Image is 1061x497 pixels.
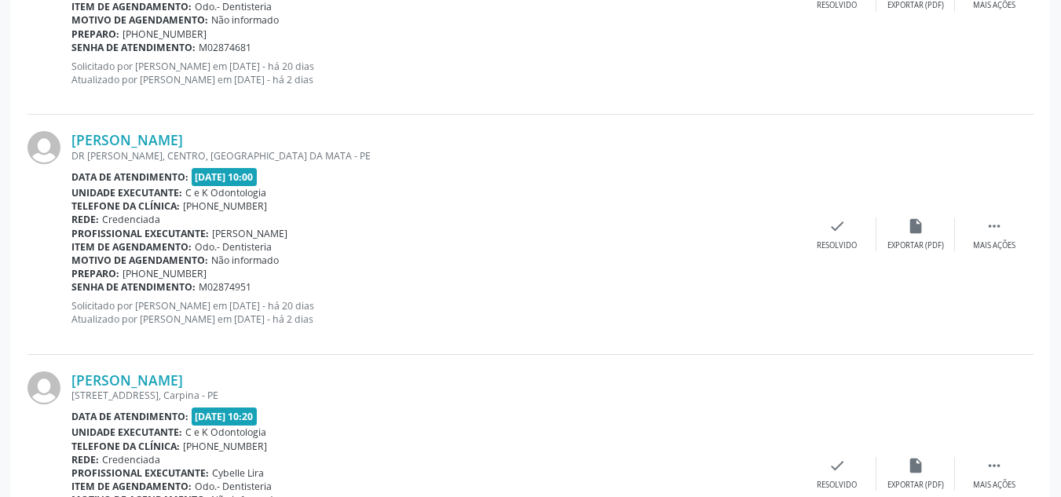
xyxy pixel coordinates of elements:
[211,254,279,267] span: Não informado
[199,41,251,54] span: M02874681
[71,280,196,294] b: Senha de atendimento:
[71,453,99,466] b: Rede:
[71,27,119,41] b: Preparo:
[212,227,287,240] span: [PERSON_NAME]
[986,217,1003,235] i: 
[71,240,192,254] b: Item de agendamento:
[195,240,272,254] span: Odo.- Dentisteria
[986,457,1003,474] i: 
[71,480,192,493] b: Item de agendamento:
[123,27,207,41] span: [PHONE_NUMBER]
[102,453,160,466] span: Credenciada
[829,217,846,235] i: check
[71,41,196,54] b: Senha de atendimento:
[71,199,180,213] b: Telefone da clínica:
[27,371,60,404] img: img
[183,440,267,453] span: [PHONE_NUMBER]
[71,60,798,86] p: Solicitado por [PERSON_NAME] em [DATE] - há 20 dias Atualizado por [PERSON_NAME] em [DATE] - há 2...
[71,440,180,453] b: Telefone da clínica:
[907,457,924,474] i: insert_drive_file
[185,186,266,199] span: C e K Odontologia
[71,389,798,402] div: [STREET_ADDRESS], Carpina - PE
[887,240,944,251] div: Exportar (PDF)
[71,254,208,267] b: Motivo de agendamento:
[212,466,264,480] span: Cybelle Lira
[195,480,272,493] span: Odo.- Dentisteria
[211,13,279,27] span: Não informado
[71,149,798,163] div: DR [PERSON_NAME], CENTRO, [GEOGRAPHIC_DATA] DA MATA - PE
[192,168,258,186] span: [DATE] 10:00
[199,280,251,294] span: M02874951
[71,170,188,184] b: Data de atendimento:
[71,227,209,240] b: Profissional executante:
[71,13,208,27] b: Motivo de agendamento:
[185,426,266,439] span: C e K Odontologia
[817,480,857,491] div: Resolvido
[102,213,160,226] span: Credenciada
[887,480,944,491] div: Exportar (PDF)
[71,186,182,199] b: Unidade executante:
[71,426,182,439] b: Unidade executante:
[192,407,258,426] span: [DATE] 10:20
[829,457,846,474] i: check
[907,217,924,235] i: insert_drive_file
[183,199,267,213] span: [PHONE_NUMBER]
[27,131,60,164] img: img
[71,371,183,389] a: [PERSON_NAME]
[71,267,119,280] b: Preparo:
[71,410,188,423] b: Data de atendimento:
[71,213,99,226] b: Rede:
[123,267,207,280] span: [PHONE_NUMBER]
[71,466,209,480] b: Profissional executante:
[973,480,1015,491] div: Mais ações
[817,240,857,251] div: Resolvido
[973,240,1015,251] div: Mais ações
[71,131,183,148] a: [PERSON_NAME]
[71,299,798,326] p: Solicitado por [PERSON_NAME] em [DATE] - há 20 dias Atualizado por [PERSON_NAME] em [DATE] - há 2...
